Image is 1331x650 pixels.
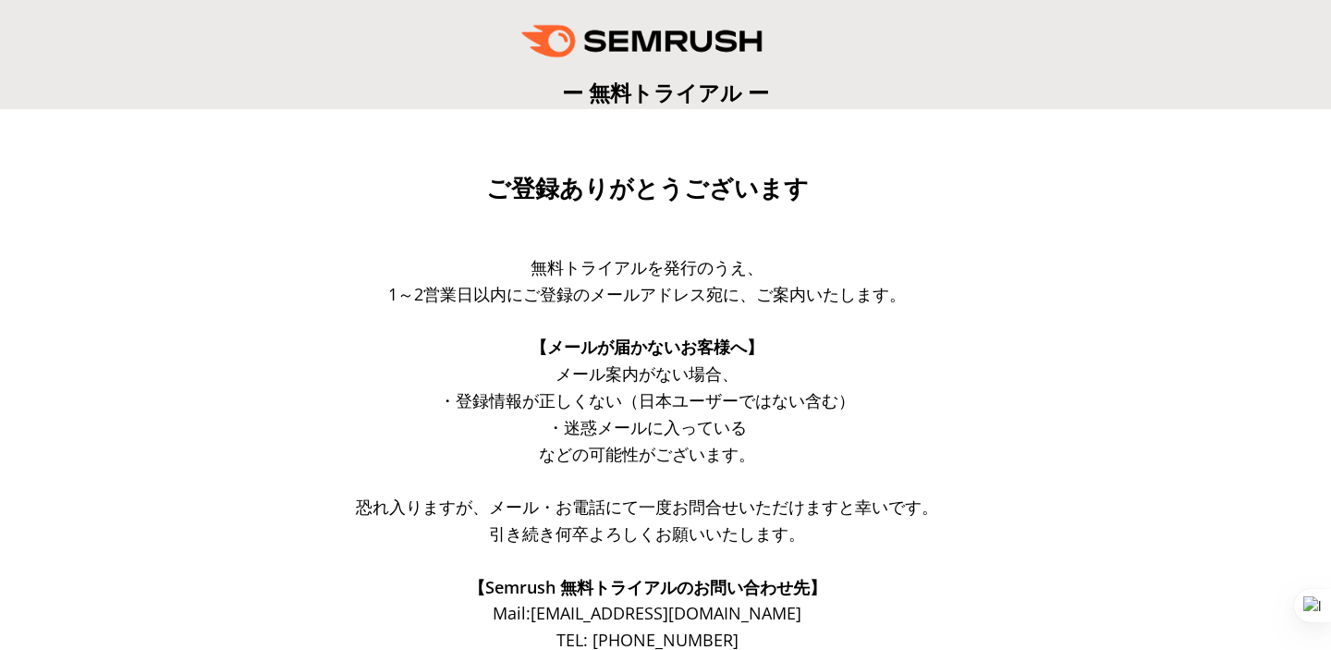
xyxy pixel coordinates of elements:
span: ・登録情報が正しくない（日本ユーザーではない含む） [439,389,855,411]
span: 恐れ入りますが、メール・お電話にて一度お問合せいただけますと幸いです。 [356,496,938,518]
span: ご登録ありがとうございます [486,175,809,202]
span: 【Semrush 無料トライアルのお問い合わせ先】 [469,576,826,598]
span: 【メールが届かないお客様へ】 [531,336,763,358]
span: 無料トライアルを発行のうえ、 [531,256,763,278]
span: ・迷惑メールに入っている [547,416,747,438]
span: などの可能性がございます。 [539,443,755,465]
span: Mail: [EMAIL_ADDRESS][DOMAIN_NAME] [493,602,801,624]
span: メール案内がない場合、 [556,362,739,385]
span: ー 無料トライアル ー [562,78,769,107]
span: 1～2営業日以内にご登録のメールアドレス宛に、ご案内いたします。 [388,283,906,305]
span: 引き続き何卒よろしくお願いいたします。 [489,522,805,545]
